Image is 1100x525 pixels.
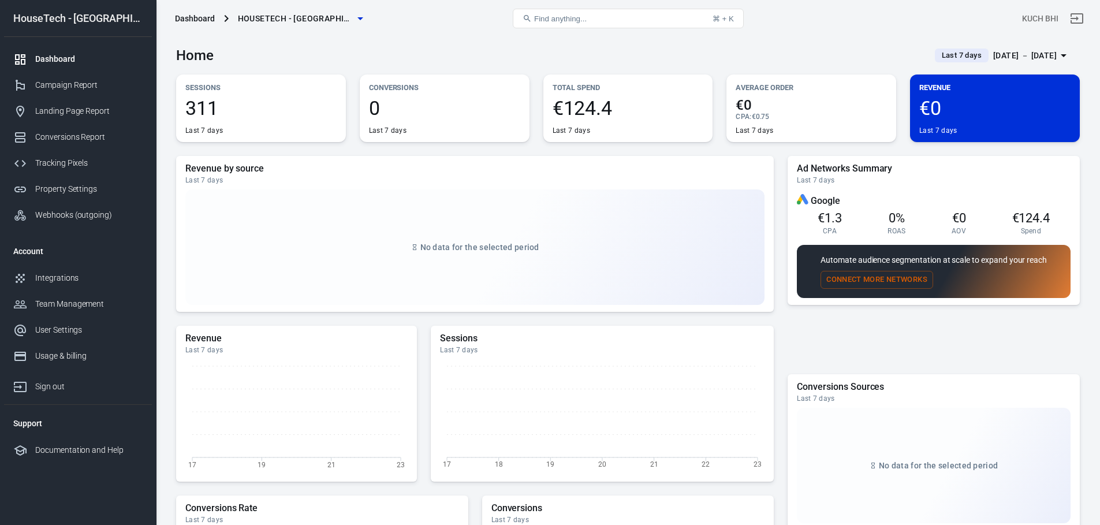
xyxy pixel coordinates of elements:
[369,126,407,135] div: Last 7 days
[1012,211,1050,225] span: €124.4
[889,211,905,225] span: 0%
[553,81,704,94] p: Total Spend
[35,381,143,393] div: Sign out
[919,126,957,135] div: Last 7 days
[952,226,966,236] span: AOV
[185,515,459,524] div: Last 7 days
[752,113,770,121] span: €0.75
[534,14,587,23] span: Find anything...
[702,460,710,468] tspan: 22
[35,131,143,143] div: Conversions Report
[35,209,143,221] div: Webhooks (outgoing)
[821,271,933,289] button: Connect More Networks
[233,8,367,29] button: HouseTech - [GEOGRAPHIC_DATA]
[185,98,337,118] span: 311
[35,444,143,456] div: Documentation and Help
[553,98,704,118] span: €124.4
[35,105,143,117] div: Landing Page Report
[4,409,152,437] li: Support
[35,272,143,284] div: Integrations
[713,14,734,23] div: ⌘ + K
[4,72,152,98] a: Campaign Report
[823,226,837,236] span: CPA
[919,81,1071,94] p: Revenue
[440,333,765,344] h5: Sessions
[4,176,152,202] a: Property Settings
[797,381,1071,393] h5: Conversions Sources
[397,460,405,468] tspan: 23
[797,394,1071,403] div: Last 7 days
[736,98,887,112] span: €0
[4,317,152,343] a: User Settings
[35,350,143,362] div: Usage & billing
[754,460,762,468] tspan: 23
[491,515,765,524] div: Last 7 days
[185,176,765,185] div: Last 7 days
[4,13,152,24] div: HouseTech - [GEOGRAPHIC_DATA]
[185,81,337,94] p: Sessions
[176,47,214,64] h3: Home
[4,46,152,72] a: Dashboard
[185,502,459,514] h5: Conversions Rate
[650,460,658,468] tspan: 21
[919,98,1071,118] span: €0
[185,126,223,135] div: Last 7 days
[369,98,520,118] span: 0
[35,183,143,195] div: Property Settings
[185,345,408,355] div: Last 7 days
[495,460,503,468] tspan: 18
[888,226,905,236] span: ROAS
[736,126,773,135] div: Last 7 days
[4,202,152,228] a: Webhooks (outgoing)
[4,98,152,124] a: Landing Page Report
[797,163,1071,174] h5: Ad Networks Summary
[35,53,143,65] div: Dashboard
[185,163,765,174] h5: Revenue by source
[1022,13,1058,25] div: Account id: fwZaDOHT
[4,124,152,150] a: Conversions Report
[327,460,335,468] tspan: 21
[4,343,152,369] a: Usage & billing
[4,237,152,265] li: Account
[736,113,751,121] span: CPA :
[879,461,998,470] span: No data for the selected period
[1021,226,1042,236] span: Spend
[736,81,887,94] p: Average Order
[369,81,520,94] p: Conversions
[420,243,539,252] span: No data for the selected period
[238,12,353,26] span: HouseTech - UK
[443,460,451,468] tspan: 17
[35,79,143,91] div: Campaign Report
[35,298,143,310] div: Team Management
[440,345,765,355] div: Last 7 days
[185,333,408,344] h5: Revenue
[818,211,842,225] span: €1.3
[926,46,1080,65] button: Last 7 days[DATE] － [DATE]
[4,291,152,317] a: Team Management
[553,126,590,135] div: Last 7 days
[491,502,765,514] h5: Conversions
[188,460,196,468] tspan: 17
[821,254,1047,266] p: Automate audience segmentation at scale to expand your reach
[952,211,966,225] span: €0
[993,49,1057,63] div: [DATE] － [DATE]
[797,194,1071,207] div: Google
[258,460,266,468] tspan: 19
[797,194,808,207] div: Google Ads
[598,460,606,468] tspan: 20
[4,369,152,400] a: Sign out
[35,157,143,169] div: Tracking Pixels
[1063,5,1091,32] a: Sign out
[175,13,215,24] div: Dashboard
[513,9,744,28] button: Find anything...⌘ + K
[4,265,152,291] a: Integrations
[937,50,986,61] span: Last 7 days
[797,176,1071,185] div: Last 7 days
[4,150,152,176] a: Tracking Pixels
[35,324,143,336] div: User Settings
[547,460,555,468] tspan: 19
